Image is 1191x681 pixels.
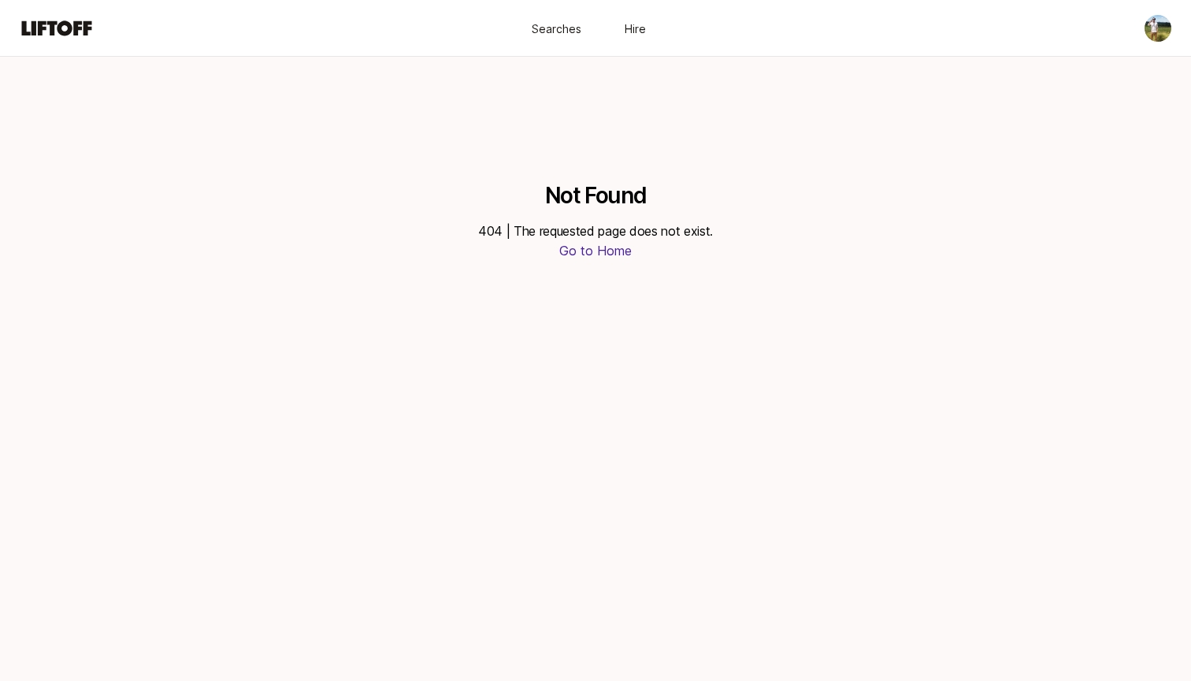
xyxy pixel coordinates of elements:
[595,13,674,43] a: Hire
[532,20,581,36] span: Searches
[625,20,646,36] span: Hire
[559,241,632,260] a: Go to Home
[478,221,713,241] p: 404 | The requested page does not exist.
[1145,15,1171,42] img: Tyler Kieft
[1144,14,1172,43] button: Tyler Kieft
[517,13,595,43] a: Searches
[545,183,646,208] p: Not Found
